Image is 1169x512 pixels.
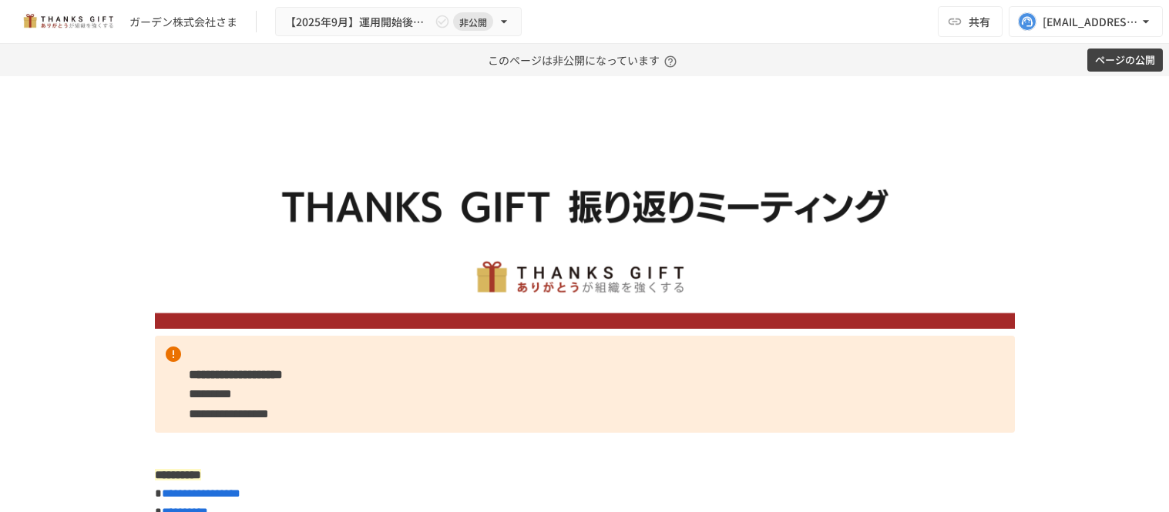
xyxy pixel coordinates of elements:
button: 【2025年9月】運用開始後振り返りミーティング非公開 [275,7,522,37]
div: [EMAIL_ADDRESS][DOMAIN_NAME] [1043,12,1138,32]
span: 非公開 [453,14,493,30]
button: 共有 [938,6,1003,37]
div: ガーデン株式会社さま [129,14,237,30]
img: ywjCEzGaDRs6RHkpXm6202453qKEghjSpJ0uwcQsaCz [155,114,1015,329]
span: 共有 [969,13,990,30]
button: [EMAIL_ADDRESS][DOMAIN_NAME] [1009,6,1163,37]
p: このページは非公開になっています [488,44,681,76]
img: mMP1OxWUAhQbsRWCurg7vIHe5HqDpP7qZo7fRoNLXQh [18,9,117,34]
button: ページの公開 [1087,49,1163,72]
span: 【2025年9月】運用開始後振り返りミーティング [285,12,432,32]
